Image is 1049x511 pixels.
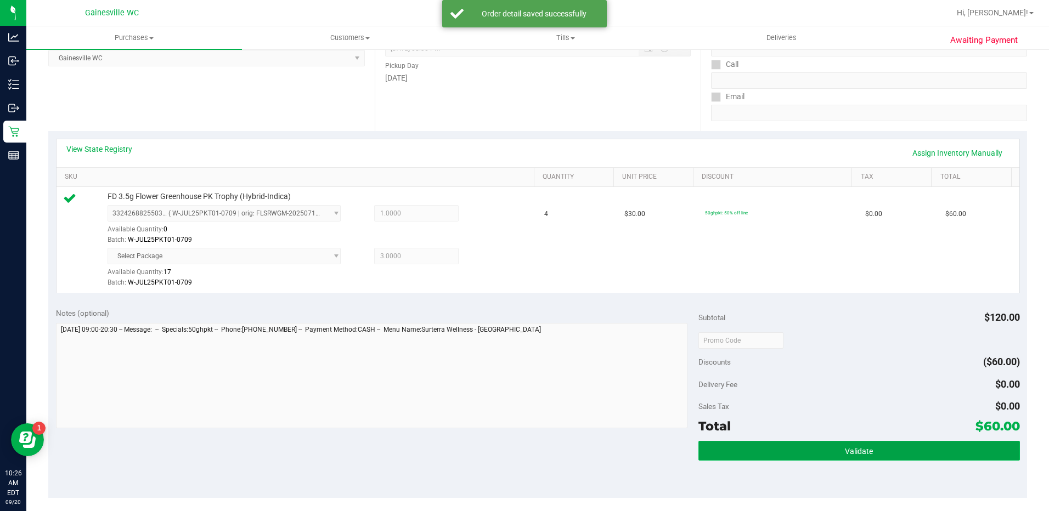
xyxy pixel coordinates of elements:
span: Delivery Fee [698,380,737,389]
span: Gainesville WC [85,8,139,18]
span: Subtotal [698,313,725,322]
span: 50ghpkt: 50% off line [705,210,748,215]
span: FD 3.5g Flower Greenhouse PK Trophy (Hybrid-Indica) [108,191,291,202]
span: Purchases [26,33,242,43]
span: $0.00 [995,378,1020,390]
iframe: Resource center [11,423,44,456]
div: Available Quantity: [108,264,353,286]
label: Pickup Day [385,61,419,71]
input: Format: (999) 999-9999 [711,72,1027,89]
span: $0.00 [995,400,1020,412]
a: Total [940,173,1007,181]
a: Tills [458,26,674,49]
a: Deliveries [674,26,889,49]
span: W-JUL25PKT01-0709 [128,279,192,286]
span: Batch: [108,279,126,286]
span: ($60.00) [983,356,1020,367]
inline-svg: Inventory [8,79,19,90]
div: Order detail saved successfully [470,8,599,19]
span: Notes (optional) [56,309,109,317]
a: Customers [242,26,458,49]
a: Assign Inventory Manually [905,144,1009,162]
span: Awaiting Payment [950,34,1018,47]
inline-svg: Retail [8,126,19,137]
inline-svg: Reports [8,150,19,161]
iframe: Resource center unread badge [32,422,46,435]
div: Available Quantity: [108,222,353,243]
input: Promo Code [698,332,783,349]
span: Deliveries [752,33,811,43]
span: $60.00 [975,418,1020,434]
span: Validate [845,447,873,456]
span: $120.00 [984,311,1020,323]
span: Hi, [PERSON_NAME]! [957,8,1028,17]
inline-svg: Analytics [8,32,19,43]
span: $0.00 [865,209,882,219]
label: Call [711,56,738,72]
span: Discounts [698,352,731,372]
span: 17 [163,268,171,276]
span: Tills [459,33,673,43]
a: Tax [861,173,927,181]
span: 0 [163,225,167,233]
inline-svg: Inbound [8,55,19,66]
span: Total [698,418,731,434]
div: [DATE] [385,72,691,84]
span: 4 [544,209,548,219]
label: Email [711,89,745,105]
span: W-JUL25PKT01-0709 [128,236,192,243]
span: $30.00 [624,209,645,219]
span: $60.00 [945,209,966,219]
span: Sales Tax [698,402,729,411]
span: Customers [242,33,457,43]
a: SKU [65,173,529,181]
a: View State Registry [66,144,132,155]
span: Batch: [108,236,126,243]
a: Discount [702,173,848,181]
inline-svg: Outbound [8,103,19,113]
a: Unit Price [622,173,689,181]
a: Purchases [26,26,242,49]
p: 09/20 [5,498,21,506]
button: Validate [698,441,1020,461]
a: Quantity [543,173,609,181]
p: 10:26 AM EDT [5,468,21,498]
